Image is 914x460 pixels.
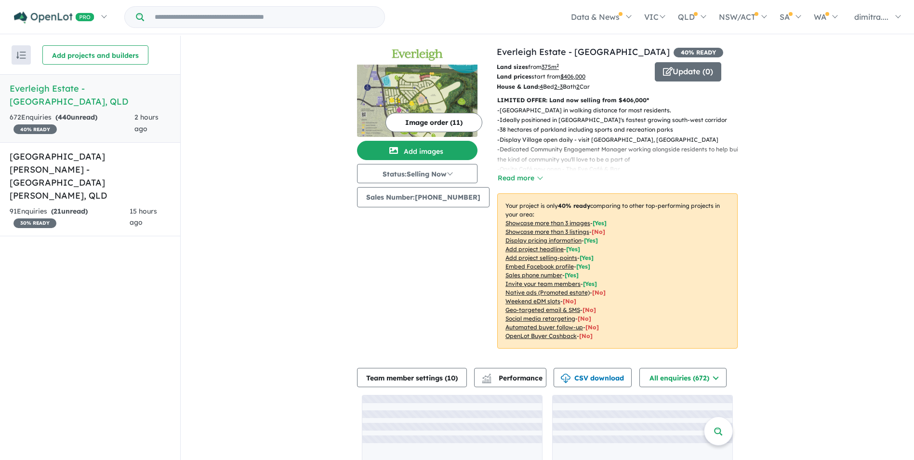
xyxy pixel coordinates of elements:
p: start from [497,72,648,81]
button: Read more [497,173,543,184]
img: download icon [561,374,570,383]
button: CSV download [554,368,632,387]
u: Embed Facebook profile [505,263,574,270]
a: Everleigh Estate - [GEOGRAPHIC_DATA] [497,46,670,57]
span: 10 [447,374,455,382]
strong: ( unread) [51,207,88,216]
span: [ Yes ] [566,245,580,253]
u: Add project selling-points [505,254,577,261]
span: 2 hours ago [134,113,159,133]
u: Native ads (Promoted estate) [505,289,590,296]
span: 30 % READY [13,218,56,228]
img: sort.svg [16,52,26,59]
span: 21 [53,207,61,216]
button: Performance [474,368,546,387]
p: from [497,62,648,72]
p: - [GEOGRAPHIC_DATA] in walking distance for most residents. [497,106,745,115]
div: 672 Enquir ies [10,112,134,135]
span: [ Yes ] [565,271,579,279]
span: [ Yes ] [580,254,594,261]
span: [ Yes ] [584,237,598,244]
span: [ No ] [592,228,605,235]
p: Your project is only comparing to other top-performing projects in your area: - - - - - - - - - -... [497,193,738,349]
input: Try estate name, suburb, builder or developer [146,7,383,27]
span: [ Yes ] [576,263,590,270]
span: [No] [579,332,593,339]
span: [No] [583,306,596,313]
span: [ Yes ] [593,219,607,227]
img: Openlot PRO Logo White [14,12,94,24]
span: 40 % READY [674,48,723,57]
u: Weekend eDM slots [505,298,560,305]
u: Automated buyer follow-up [505,324,583,331]
u: Sales phone number [505,271,562,279]
span: [No] [585,324,599,331]
u: $ 406,000 [560,73,585,80]
button: Add images [357,141,477,160]
span: Performance [483,374,543,382]
a: Everleigh Estate - Greenbank LogoEverleigh Estate - Greenbank [357,45,477,137]
button: Add projects and builders [42,45,148,65]
p: LIMITED OFFER: Land now selling from $406,000* [497,95,738,105]
span: dimitra.... [854,12,888,22]
b: Land prices [497,73,531,80]
button: All enquiries (672) [639,368,727,387]
u: Display pricing information [505,237,582,244]
sup: 2 [556,63,559,68]
span: 440 [58,113,71,122]
button: Status:Selling Now [357,164,477,183]
img: Everleigh Estate - Greenbank Logo [361,49,474,61]
span: [No] [578,315,591,322]
img: bar-chart.svg [482,377,491,383]
u: OpenLot Buyer Cashback [505,332,577,339]
button: Team member settings (10) [357,368,467,387]
b: 40 % ready [558,202,590,209]
u: Geo-targeted email & SMS [505,306,580,313]
u: Add project headline [505,245,564,253]
p: - Ideally positioned in [GEOGRAPHIC_DATA]'s fastest growing south-west corridor [497,115,745,125]
u: Invite your team members [505,280,581,287]
button: Sales Number:[PHONE_NUMBER] [357,187,490,207]
span: 40 % READY [13,124,57,134]
button: Image order (11) [385,113,482,132]
u: 4 [540,83,543,90]
img: Everleigh Estate - Greenbank [357,65,477,137]
span: 15 hours ago [130,207,157,227]
strong: ( unread) [55,113,97,122]
u: Showcase more than 3 images [505,219,590,227]
span: [No] [563,298,576,305]
u: Showcase more than 3 listings [505,228,589,235]
p: Bed Bath Car [497,82,648,92]
button: Update (0) [655,62,721,81]
span: [No] [592,289,606,296]
img: line-chart.svg [482,374,491,379]
p: - Onsite Café now open - The Eve Café & Bar [497,164,745,174]
h5: [GEOGRAPHIC_DATA][PERSON_NAME] - [GEOGRAPHIC_DATA][PERSON_NAME] , QLD [10,150,171,202]
p: - 38 hectares of parkland including sports and recreation parks [497,125,745,135]
p: - Dedicated Community Engagement Manager working alongside residents to help build the kind of co... [497,145,745,164]
div: 91 Enquir ies [10,206,130,229]
b: House & Land: [497,83,540,90]
span: [ Yes ] [583,280,597,287]
u: 375 m [542,63,559,70]
u: 2-3 [554,83,563,90]
p: - Display Village open daily - visit [GEOGRAPHIC_DATA], [GEOGRAPHIC_DATA] [497,135,745,145]
b: Land sizes [497,63,528,70]
h5: Everleigh Estate - [GEOGRAPHIC_DATA] , QLD [10,82,171,108]
u: Social media retargeting [505,315,575,322]
u: 2 [576,83,580,90]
